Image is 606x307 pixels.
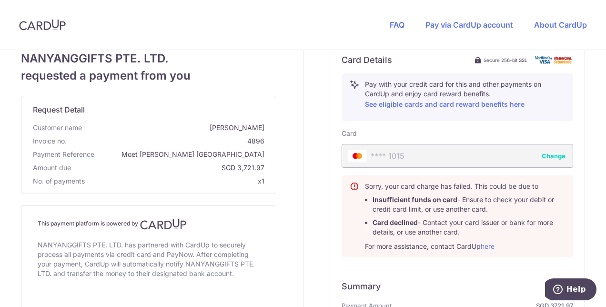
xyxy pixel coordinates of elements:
[542,151,566,161] button: Change
[342,281,573,292] h6: Summary
[33,136,67,146] span: Invoice no.
[365,182,565,251] div: Sorry, your card charge has failed. This could be due to For more assistance, contact CardUp
[33,150,94,158] span: translation missing: en.payment_reference
[390,20,404,30] a: FAQ
[484,56,527,64] span: Secure 256-bit SSL
[33,105,85,114] span: translation missing: en.request_detail
[373,195,565,214] li: - Ensure to check your debit or credit card limit, or use another card.
[373,218,418,226] b: Card declined
[365,80,565,110] p: Pay with your credit card for this and other payments on CardUp and enjoy card reward benefits.
[38,238,260,280] div: NANYANGGIFTS PTE. LTD. has partnered with CardUp to securely process all payments via credit card...
[365,100,525,108] a: See eligible cards and card reward benefits here
[33,176,85,186] span: No. of payments
[258,177,264,185] span: x1
[21,50,276,67] span: NANYANGGIFTS PTE. LTD.
[373,195,457,204] b: Insufficient funds on card
[373,218,565,237] li: - Contact your card issuer or bank for more details, or use another card.
[33,163,71,173] span: Amount due
[75,163,264,173] span: SGD 3,721.97
[98,150,264,159] span: Moet [PERSON_NAME] [GEOGRAPHIC_DATA]
[535,56,573,64] img: card secure
[38,218,260,230] h4: This payment platform is powered by
[342,129,357,138] label: Card
[19,19,66,31] img: CardUp
[545,278,596,302] iframe: Opens a widget where you can find more information
[534,20,587,30] a: About CardUp
[425,20,513,30] a: Pay via CardUp account
[21,67,276,84] span: requested a payment from you
[33,123,82,133] span: Customer name
[342,54,392,66] h6: Card Details
[481,242,495,250] a: here
[71,136,264,146] span: 4896
[140,218,187,230] img: CardUp
[86,123,264,133] span: [PERSON_NAME]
